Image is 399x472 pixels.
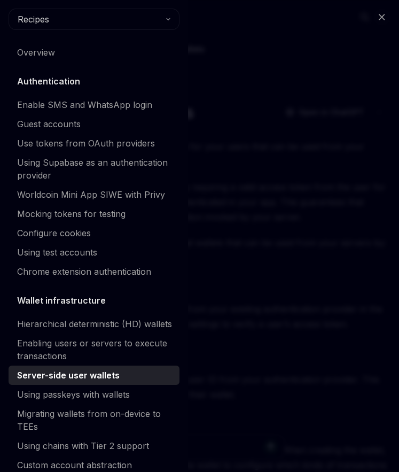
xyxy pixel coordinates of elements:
[17,207,126,220] div: Mocking tokens for testing
[9,204,179,223] a: Mocking tokens for testing
[9,9,179,30] button: Recipes
[17,227,91,239] div: Configure cookies
[9,223,179,243] a: Configure cookies
[17,407,173,433] div: Migrating wallets from on-device to TEEs
[18,13,49,26] span: Recipes
[17,337,173,362] div: Enabling users or servers to execute transactions
[17,46,55,59] div: Overview
[17,318,172,330] div: Hierarchical deterministic (HD) wallets
[17,388,130,401] div: Using passkeys with wallets
[17,75,80,88] h5: Authentication
[9,134,179,153] a: Use tokens from OAuth providers
[17,265,151,278] div: Chrome extension authentication
[9,314,179,334] a: Hierarchical deterministic (HD) wallets
[9,366,179,385] a: Server-side user wallets
[9,243,179,262] a: Using test accounts
[17,188,165,201] div: Worldcoin Mini App SIWE with Privy
[9,262,179,281] a: Chrome extension authentication
[17,369,120,382] div: Server-side user wallets
[17,156,173,182] div: Using Supabase as an authentication provider
[9,95,179,114] a: Enable SMS and WhatsApp login
[17,294,106,307] h5: Wallet infrastructure
[17,137,155,150] div: Use tokens from OAuth providers
[17,439,149,452] div: Using chains with Tier 2 support
[17,98,152,111] div: Enable SMS and WhatsApp login
[17,246,97,259] div: Using test accounts
[9,334,179,366] a: Enabling users or servers to execute transactions
[9,436,179,455] a: Using chains with Tier 2 support
[9,153,179,185] a: Using Supabase as an authentication provider
[9,114,179,134] a: Guest accounts
[9,385,179,404] a: Using passkeys with wallets
[9,404,179,436] a: Migrating wallets from on-device to TEEs
[17,118,81,130] div: Guest accounts
[9,185,179,204] a: Worldcoin Mini App SIWE with Privy
[9,43,179,62] a: Overview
